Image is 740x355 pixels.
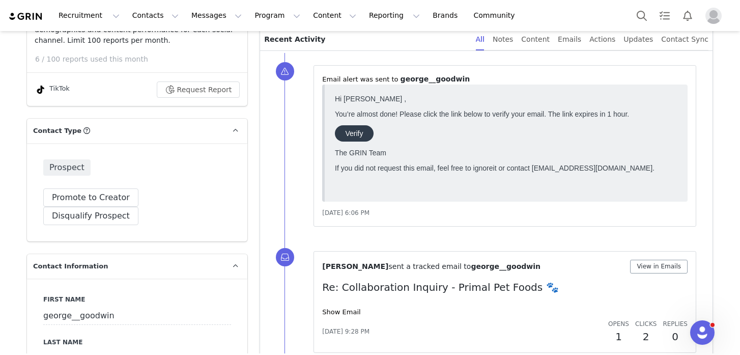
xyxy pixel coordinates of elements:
[248,4,306,27] button: Program
[322,327,369,336] span: [DATE] 9:28 PM
[661,28,708,51] div: Contact Sync
[322,262,388,270] span: [PERSON_NAME]
[401,75,470,83] span: george__goodwin
[43,188,138,207] button: Promote to Creator
[126,4,185,27] button: Contacts
[4,4,347,12] p: Hi [PERSON_NAME] ,
[521,28,550,51] div: Content
[307,4,362,27] button: Content
[33,261,108,271] span: Contact Information
[52,4,126,27] button: Recruitment
[322,74,688,85] p: ⁨Email⁩ alert was sent to ⁨ ⁩
[653,4,676,27] a: Tasks
[43,207,138,225] button: Disqualify Prospect
[322,209,369,216] span: [DATE] 6:06 PM
[322,280,688,295] p: Re: Collaboration Inquiry - Primal Pet Foods 🐾
[363,4,426,27] button: Reporting
[322,308,360,316] a: Show Email
[558,28,581,51] div: Emails
[8,8,418,19] body: Rich Text Area. Press ALT-0 for help.
[4,4,347,98] body: The GRIN Team
[635,329,657,344] h2: 2
[476,28,485,51] div: All
[4,73,347,81] p: If you did not request this email, feel free to ignore
[33,126,81,136] span: Contact Type
[705,8,722,24] img: placeholder-profile.jpg
[635,320,657,327] span: Clicks
[623,28,653,51] div: Updates
[43,338,231,347] label: Last Name
[4,35,43,51] a: Verify
[663,329,688,344] h2: 0
[388,262,471,270] span: sent a tracked email to
[4,19,347,28] p: You’re almost done! Please click the link below to verify your email. The link expires in 1 hour.
[185,4,248,27] button: Messages
[162,73,324,81] span: it or contact [EMAIL_ADDRESS][DOMAIN_NAME].
[630,260,688,274] button: View in Emails
[589,28,615,51] div: Actions
[264,28,467,50] p: Recent Activity
[43,159,91,176] span: Prospect
[493,28,513,51] div: Notes
[676,4,699,27] button: Notifications
[426,4,467,27] a: Brands
[35,84,70,96] div: TikTok
[157,81,240,98] button: Request Report
[690,320,715,345] iframe: Intercom live chat
[8,12,44,21] img: grin logo
[471,262,540,270] span: george__goodwin
[699,8,732,24] button: Profile
[35,54,247,65] p: 6 / 100 reports used this month
[608,329,629,344] h2: 1
[468,4,526,27] a: Community
[631,4,653,27] button: Search
[608,320,629,327] span: Opens
[43,295,231,304] label: First Name
[663,320,688,327] span: Replies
